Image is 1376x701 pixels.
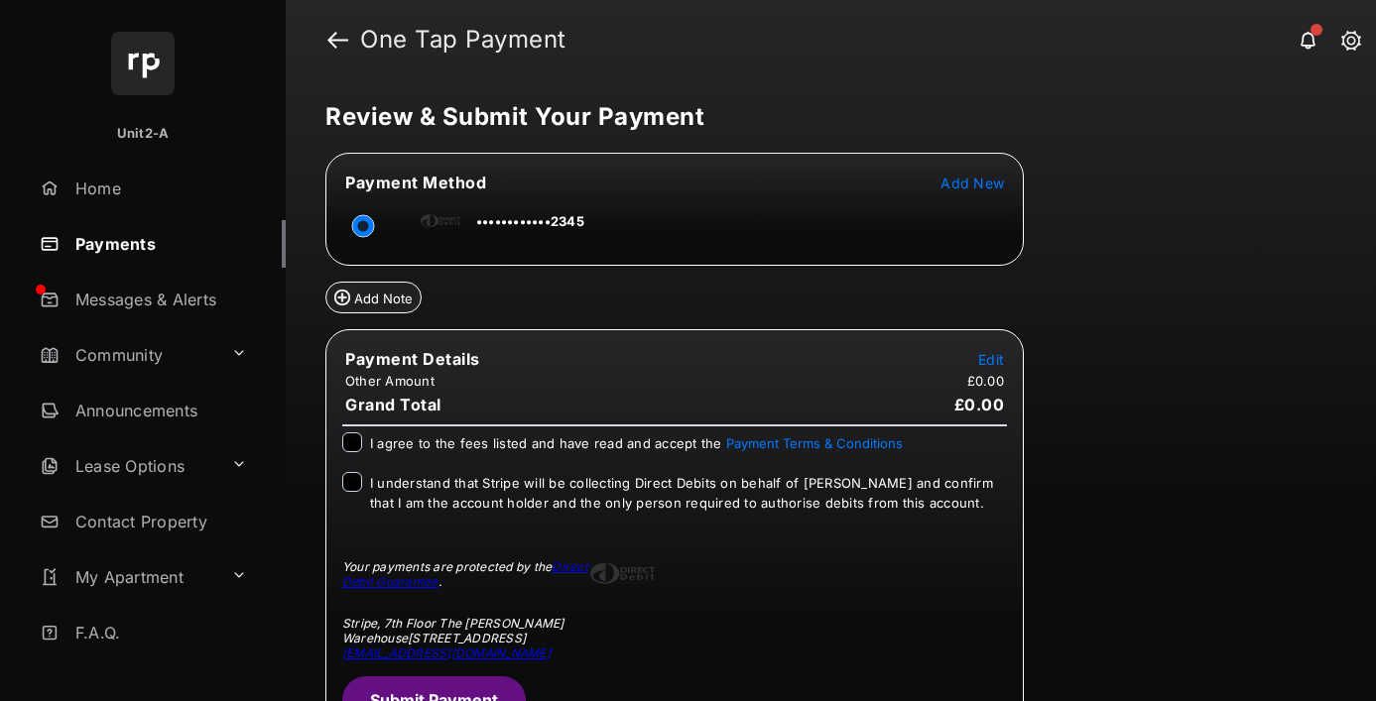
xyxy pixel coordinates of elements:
td: £0.00 [966,372,1005,390]
div: Stripe, 7th Floor The [PERSON_NAME] Warehouse [STREET_ADDRESS] [342,616,590,660]
td: Other Amount [344,372,436,390]
a: Home [32,165,286,212]
a: Messages & Alerts [32,276,286,323]
a: [EMAIL_ADDRESS][DOMAIN_NAME] [342,645,551,660]
span: Payment Method [345,173,486,192]
span: Edit [978,351,1004,368]
span: Payment Details [345,349,480,369]
a: Announcements [32,387,286,434]
p: Unit2-A [117,124,170,144]
a: Payments [32,220,286,268]
a: Contact Property [32,498,286,545]
span: £0.00 [954,395,1005,414]
h5: Review & Submit Your Payment [325,105,1320,129]
strong: One Tap Payment [360,28,566,52]
button: Add New [940,173,1004,192]
a: Lease Options [32,442,223,490]
div: Your payments are protected by the . [342,559,590,589]
button: Add Note [325,282,422,313]
a: Community [32,331,223,379]
a: F.A.Q. [32,609,286,656]
span: Grand Total [345,395,441,414]
span: I understand that Stripe will be collecting Direct Debits on behalf of [PERSON_NAME] and confirm ... [370,475,993,511]
a: My Apartment [32,553,223,601]
button: I agree to the fees listed and have read and accept the [726,435,903,451]
span: Add New [940,175,1004,191]
span: ••••••••••••2345 [476,213,584,229]
a: Direct Debit Guarantee [342,559,588,589]
img: svg+xml;base64,PHN2ZyB4bWxucz0iaHR0cDovL3d3dy53My5vcmcvMjAwMC9zdmciIHdpZHRoPSI2NCIgaGVpZ2h0PSI2NC... [111,32,175,95]
button: Edit [978,349,1004,369]
span: I agree to the fees listed and have read and accept the [370,435,903,451]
